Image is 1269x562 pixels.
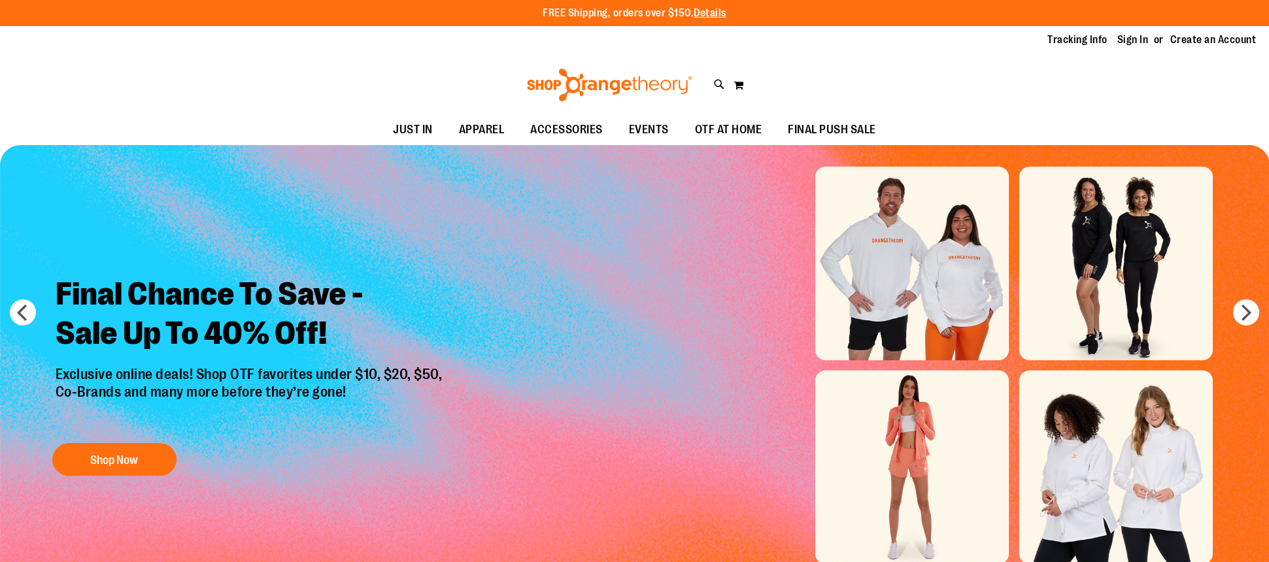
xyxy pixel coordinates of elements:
[788,115,876,144] span: FINAL PUSH SALE
[682,115,775,145] a: OTF AT HOME
[46,265,456,366] h2: Final Chance To Save - Sale Up To 40% Off!
[459,115,505,144] span: APPAREL
[52,443,177,476] button: Shop Now
[530,115,603,144] span: ACCESSORIES
[1170,33,1257,47] a: Create an Account
[1117,33,1149,47] a: Sign In
[616,115,682,145] a: EVENTS
[694,7,726,19] a: Details
[525,69,694,101] img: Shop Orangetheory
[1047,33,1108,47] a: Tracking Info
[10,299,36,325] button: prev
[1233,299,1259,325] button: next
[629,115,669,144] span: EVENTS
[517,115,616,145] a: ACCESSORIES
[393,115,433,144] span: JUST IN
[46,366,456,430] p: Exclusive online deals! Shop OTF favorites under $10, $20, $50, Co-Brands and many more before th...
[775,115,889,145] a: FINAL PUSH SALE
[380,115,446,145] a: JUST IN
[46,265,456,482] a: Final Chance To Save -Sale Up To 40% Off! Exclusive online deals! Shop OTF favorites under $10, $...
[695,115,762,144] span: OTF AT HOME
[446,115,518,145] a: APPAREL
[543,6,726,21] p: FREE Shipping, orders over $150.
